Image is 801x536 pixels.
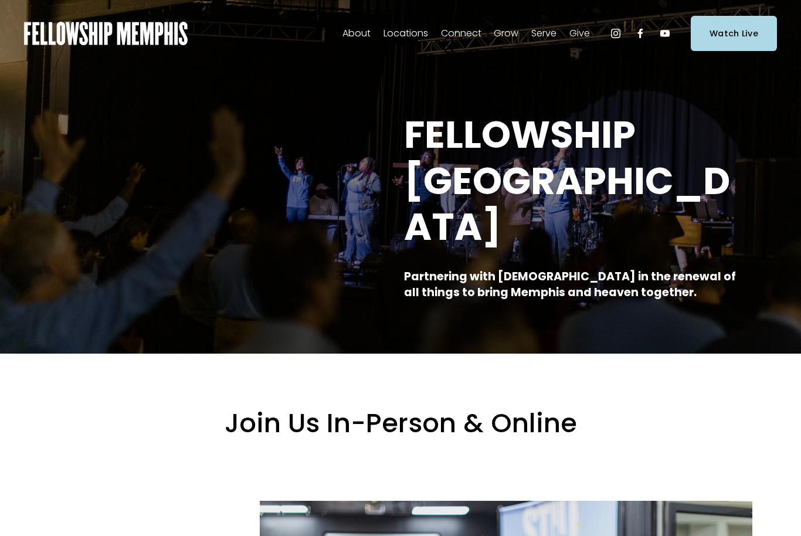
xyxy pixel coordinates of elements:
a: Instagram [610,28,622,39]
span: Locations [383,25,428,42]
h2: Join Us In-Person & Online [49,406,752,440]
a: YouTube [659,28,671,39]
span: Connect [441,25,481,42]
a: folder dropdown [531,24,556,43]
span: Serve [531,25,556,42]
strong: Partnering with [DEMOGRAPHIC_DATA] in the renewal of all things to bring Memphis and heaven toget... [404,269,738,300]
img: Fellowship Memphis [24,22,188,45]
span: About [342,25,371,42]
a: folder dropdown [441,24,481,43]
a: folder dropdown [569,24,590,43]
a: Facebook [634,28,646,39]
a: folder dropdown [383,24,428,43]
span: Give [569,25,590,42]
a: folder dropdown [494,24,518,43]
strong: FELLOWSHIP [GEOGRAPHIC_DATA] [404,108,730,253]
span: Grow [494,25,518,42]
a: folder dropdown [342,24,371,43]
a: Watch Live [691,16,777,50]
